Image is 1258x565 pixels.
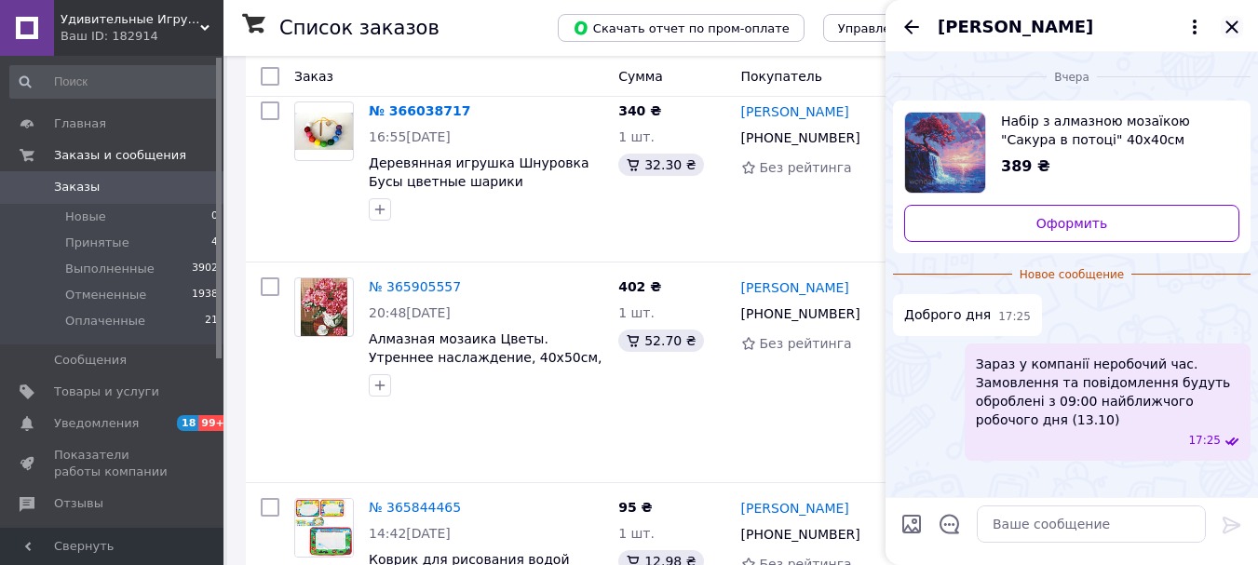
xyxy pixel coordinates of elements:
button: Открыть шаблоны ответов [938,512,962,536]
span: Сообщения [54,352,127,369]
button: Скачать отчет по пром-оплате [558,14,805,42]
span: Без рейтинга [760,160,852,175]
span: 17:25 11.10.2025 [998,309,1031,325]
span: Заказ [294,69,333,84]
a: [PERSON_NAME] [741,102,849,121]
a: [PERSON_NAME] [741,499,849,518]
span: 1938 [192,287,218,303]
span: Оплаченные [65,313,145,330]
span: Выполненные [65,261,155,277]
span: 3902 [192,261,218,277]
span: Заказы и сообщения [54,147,186,164]
a: Фото товару [294,498,354,558]
a: Алмазная мозаика Цветы. Утреннее наслаждение, 40х50см, холст на подрамнике, Идейка (AMO7082) [369,331,602,402]
span: 340 ₴ [618,103,661,118]
span: Покупатель [741,69,823,84]
span: Сумма [618,69,663,84]
button: Управление статусами [823,14,999,42]
img: 6687088240_w640_h640_nabir-z-almaznoyu.jpg [905,113,985,193]
span: Уведомления [54,415,139,432]
h1: Список заказов [279,17,440,39]
span: Зараз у компанії неробочий час. Замовлення та повідомлення будуть оброблені з 09:00 найближчого р... [976,355,1239,429]
span: 17:25 11.10.2025 [1188,433,1221,449]
span: Доброго дня [904,305,991,325]
span: 18 [177,415,198,431]
img: Фото товару [295,113,353,151]
span: Набір з алмазною мозаїкою "Сакура в потоці" 40х40см [1001,112,1224,149]
a: [PERSON_NAME] [741,278,849,297]
a: № 366038717 [369,103,470,118]
div: 11.10.2025 [893,67,1251,86]
a: Фото товару [294,277,354,337]
span: Новое сообщение [1012,267,1131,283]
input: Поиск [9,65,220,99]
div: [PHONE_NUMBER] [737,301,864,327]
img: Фото товару [295,499,353,557]
span: 1 шт. [618,526,655,541]
span: Отмененные [65,287,146,303]
a: Оформить [904,205,1239,242]
span: Управление статусами [838,21,984,35]
div: 52.70 ₴ [618,330,703,352]
span: Скачать отчет по пром-оплате [573,20,790,36]
a: Фото товару [294,101,354,161]
span: Удивительные Игрушки, Интернет магазин [61,11,200,28]
span: 1 шт. [618,305,655,320]
span: Товары и услуги [54,383,159,400]
a: Деревянная игрушка Шнуровка Бусы цветные шарики Komarovtoys (К 153) [369,155,589,208]
span: Новые [65,209,106,225]
span: Без рейтинга [760,336,852,351]
button: Закрыть [1221,16,1243,38]
span: 16:55[DATE] [369,129,451,144]
a: Посмотреть товар [904,112,1239,194]
span: Вчера [1047,70,1097,86]
a: № 365905557 [369,279,461,294]
button: [PERSON_NAME] [938,15,1206,39]
div: 32.30 ₴ [618,154,703,176]
span: Заказы [54,179,100,195]
div: Ваш ID: 182914 [61,28,223,45]
span: 4 [211,235,218,251]
div: [PHONE_NUMBER] [737,521,864,547]
span: Показатели работы компании [54,447,172,480]
span: 389 ₴ [1001,157,1050,175]
div: [PHONE_NUMBER] [737,125,864,151]
span: [PERSON_NAME] [938,15,1093,39]
span: Отзывы [54,495,103,512]
span: 14:42[DATE] [369,526,451,541]
span: 95 ₴ [618,500,652,515]
a: № 365844465 [369,500,461,515]
span: 21 [205,313,218,330]
img: Фото товару [301,278,346,336]
span: 402 ₴ [618,279,661,294]
button: Назад [900,16,923,38]
span: Главная [54,115,106,132]
span: 20:48[DATE] [369,305,451,320]
span: 0 [211,209,218,225]
span: 1 шт. [618,129,655,144]
span: Принятые [65,235,129,251]
span: 99+ [198,415,229,431]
